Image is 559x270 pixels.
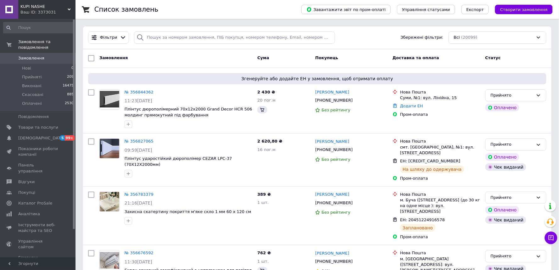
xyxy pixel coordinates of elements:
span: Cума [257,55,269,60]
img: Фото товару [100,91,119,108]
span: Доставка та оплата [393,55,439,60]
span: KUPI NASHE [20,4,68,9]
span: 09:59[DATE] [125,148,152,153]
input: Пошук за номером замовлення, ПІБ покупця, номером телефону, Email, номером накладної [134,31,335,44]
span: Управління статусами [402,7,450,12]
span: Покупці [18,190,35,195]
div: Нова Пошта [400,89,480,95]
a: Плінтус ударостійкий дюрополімер CEZAR LPC-37 (70Х12Х2000мм) [125,156,232,167]
div: Нова Пошта [400,138,480,144]
h1: Список замовлень [94,6,158,13]
span: Каталог ProSale [18,200,52,206]
span: 21:16[DATE] [125,200,152,205]
span: Прийняті [22,74,42,80]
div: Оплачено [485,206,519,214]
div: Прийнято [491,92,534,99]
span: Товари та послуги [18,125,58,130]
span: Гаманець компанії [18,255,58,266]
div: Чек виданий [485,216,526,224]
div: Нова Пошта [400,192,480,197]
div: Пром-оплата [400,234,480,240]
span: Нові [22,65,31,71]
div: Суми, №1: вул. Лінійна, 15 [400,95,480,101]
a: [PERSON_NAME] [315,192,349,198]
a: [PERSON_NAME] [315,139,349,145]
span: 1 шт. [257,259,269,264]
a: Фото товару [99,192,120,212]
button: Створити замовлення [495,5,553,14]
span: Збережені фільтри: [401,35,444,41]
div: Оплачено [485,153,519,161]
span: 2 430 ₴ [257,90,275,94]
img: Фото товару [100,192,119,211]
span: [PHONE_NUMBER] [315,259,353,264]
img: Фото товару [100,139,119,158]
span: Повідомлення [18,114,49,120]
a: Створити замовлення [489,7,553,12]
span: Фільтри [100,35,117,41]
div: Пром-оплата [400,112,480,117]
span: Всі [454,35,460,41]
span: 11:30[DATE] [125,259,152,264]
span: [DEMOGRAPHIC_DATA] [18,135,65,141]
div: Оплачено [485,104,519,111]
div: Прийнято [491,141,534,148]
span: 2 620,80 ₴ [257,139,282,143]
input: Пошук [3,22,74,33]
button: Експорт [461,5,489,14]
span: 2530 [65,101,74,106]
span: 1 шт. [257,200,269,205]
span: Оплачені [22,101,42,106]
a: [PERSON_NAME] [315,250,349,256]
span: Скасовані [22,92,43,98]
div: смт. [GEOGRAPHIC_DATA], №1: вул. [STREET_ADDRESS] [400,144,480,156]
span: 5 [60,135,65,141]
span: Завантажити звіт по пром-оплаті [306,7,386,12]
button: Завантажити звіт по пром-оплаті [301,5,391,14]
span: Панель управління [18,162,58,174]
span: 99+ [65,135,75,141]
div: Нова Пошта [400,250,480,256]
span: Без рейтингу [321,157,350,162]
span: [PHONE_NUMBER] [315,147,353,152]
div: Пром-оплата [400,176,480,181]
a: Фото товару [99,89,120,110]
span: 885 [67,92,74,98]
a: № 356783379 [125,192,154,197]
div: м. Буча ([STREET_ADDRESS] (до 30 кг на одне місце ): вул. [STREET_ADDRESS] [400,197,480,215]
a: Додати ЕН [400,104,423,108]
span: Показники роботи компанії [18,146,58,157]
a: Захисна скатертину покриття м'яке скло 1 мм 60 х 120 см [125,209,251,214]
a: Плінтус дюрополімерний 70х12х2000 Grand Decor HCR 506 молдинг прямокутний під фарбування [125,107,252,117]
span: Статус [485,55,501,60]
button: Чат з покупцем [545,232,557,244]
div: На шляху до одержувача [400,166,464,173]
span: 389 ₴ [257,192,271,197]
span: Виконані [22,83,42,89]
a: № 356844362 [125,90,154,94]
span: ЕН: 20451224916578 [400,217,445,222]
div: Заплановано [400,224,436,232]
span: Замовлення [99,55,128,60]
span: 11:23[DATE] [125,98,152,103]
div: Прийнято [491,253,534,260]
span: Експорт [467,7,484,12]
span: Відгуки [18,179,35,185]
button: Управління статусами [397,5,455,14]
a: № 356827065 [125,139,154,143]
span: Аналітика [18,211,40,217]
span: [PHONE_NUMBER] [315,98,353,103]
span: Згенеруйте або додайте ЕН у замовлення, щоб отримати оплату [91,76,544,82]
span: 0 [71,65,74,71]
span: 16 пог.м [257,147,276,152]
div: Чек виданий [485,163,526,171]
a: № 356676592 [125,250,154,255]
span: 209 [67,74,74,80]
a: Фото товару [99,138,120,159]
span: Замовлення [18,55,44,61]
div: Прийнято [491,194,534,201]
span: Без рейтингу [321,210,350,215]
